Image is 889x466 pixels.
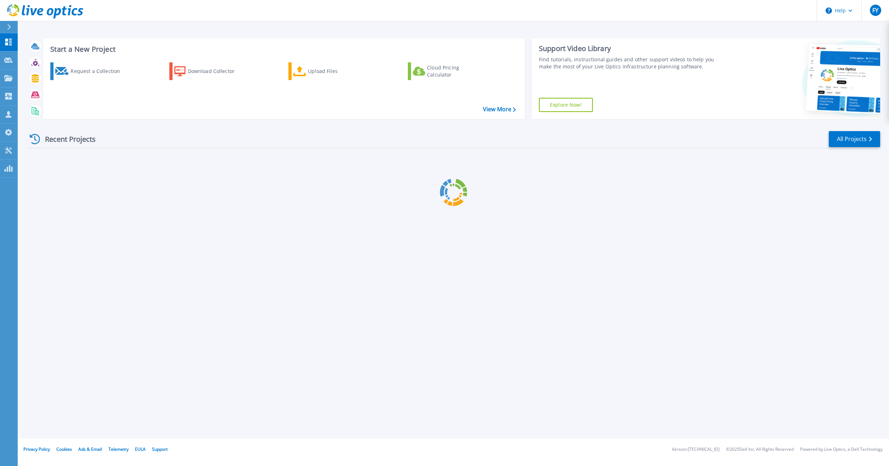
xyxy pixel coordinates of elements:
[78,446,102,452] a: Ads & Email
[800,447,883,452] li: Powered by Live Optics, a Dell Technology
[726,447,794,452] li: © 2025 Dell Inc. All Rights Reserved
[427,64,484,78] div: Cloud Pricing Calculator
[872,7,878,13] span: FY
[152,446,168,452] a: Support
[135,446,146,452] a: EULA
[539,56,719,70] div: Find tutorials, instructional guides and other support videos to help you make the most of your L...
[829,131,880,147] a: All Projects
[23,446,50,452] a: Privacy Policy
[539,98,593,112] a: Explore Now!
[539,44,719,53] div: Support Video Library
[288,62,367,80] a: Upload Files
[483,106,516,113] a: View More
[71,64,127,78] div: Request a Collection
[169,62,248,80] a: Download Collector
[50,62,129,80] a: Request a Collection
[188,64,244,78] div: Download Collector
[672,447,720,452] li: Version: [TECHNICAL_ID]
[27,130,105,148] div: Recent Projects
[50,45,516,53] h3: Start a New Project
[408,62,487,80] a: Cloud Pricing Calculator
[108,446,129,452] a: Telemetry
[56,446,72,452] a: Cookies
[308,64,365,78] div: Upload Files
